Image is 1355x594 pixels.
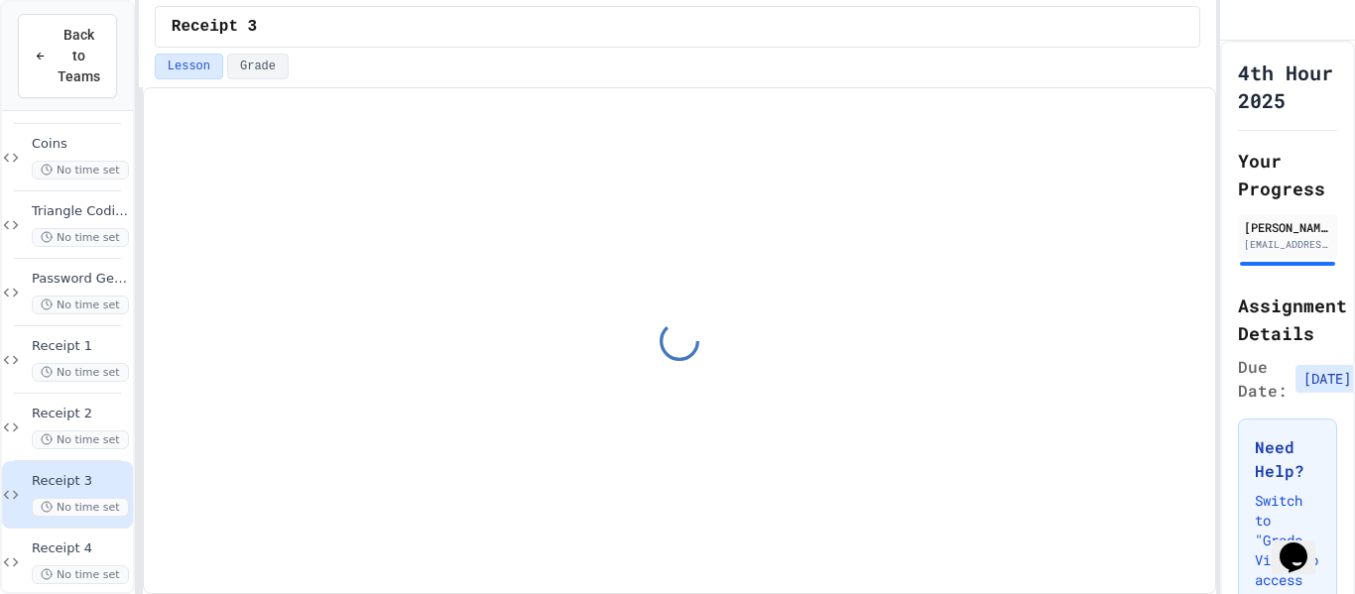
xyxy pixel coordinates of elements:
[1244,218,1331,236] div: [PERSON_NAME]
[227,54,289,79] button: Grade
[32,565,129,584] span: No time set
[32,498,129,517] span: No time set
[32,430,129,449] span: No time set
[32,296,129,314] span: No time set
[18,14,117,98] button: Back to Teams
[32,338,129,355] span: Receipt 1
[32,136,129,153] span: Coins
[1238,292,1337,347] h2: Assignment Details
[1255,435,1320,483] h3: Need Help?
[32,161,129,179] span: No time set
[32,473,129,490] span: Receipt 3
[155,54,223,79] button: Lesson
[1244,237,1331,252] div: [EMAIL_ADDRESS][DOMAIN_NAME]
[172,15,257,39] span: Receipt 3
[1238,147,1337,202] h2: Your Progress
[58,25,100,87] span: Back to Teams
[32,406,129,422] span: Receipt 2
[32,228,129,247] span: No time set
[1272,515,1335,574] iframe: chat widget
[32,271,129,288] span: Password Generator
[1238,59,1337,114] h1: 4th Hour 2025
[32,540,129,557] span: Receipt 4
[1238,355,1288,403] span: Due Date:
[32,203,129,220] span: Triangle Coding Assignment
[32,363,129,382] span: No time set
